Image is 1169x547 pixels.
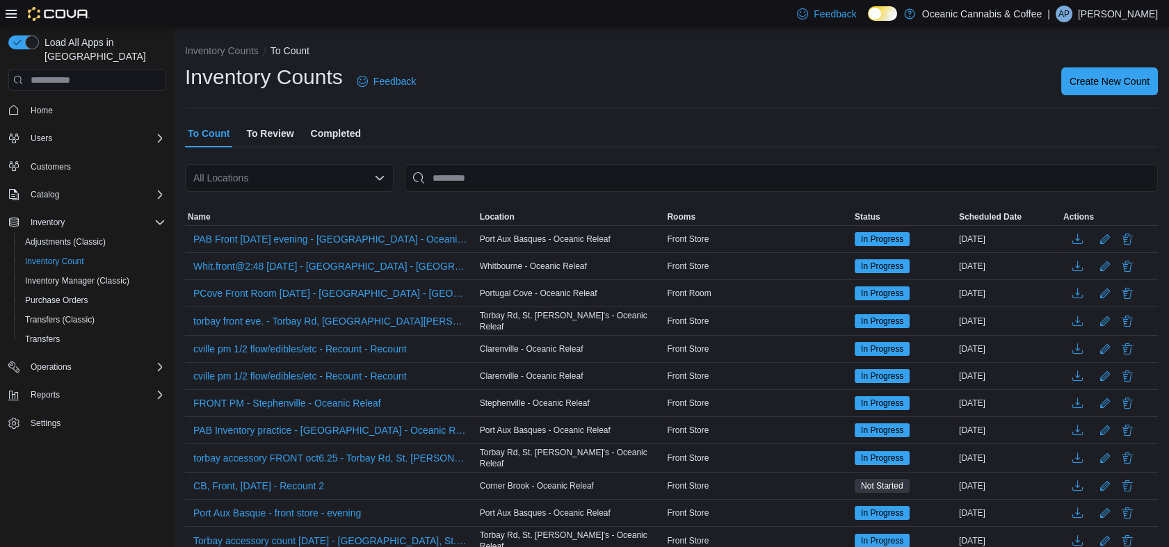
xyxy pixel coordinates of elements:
[351,67,421,95] a: Feedback
[667,211,695,222] span: Rooms
[855,479,910,493] span: Not Started
[188,448,474,468] button: torbay accessory FRONT oct6.25 - Torbay Rd, St. [PERSON_NAME]'s - Oceanic Releaf
[28,7,90,21] img: Cova
[855,232,910,246] span: In Progress
[19,292,94,309] a: Purchase Orders
[185,45,259,56] button: Inventory Counts
[246,120,293,147] span: To Review
[193,506,361,520] span: Port Aux Basque - front store - evening
[19,253,90,270] a: Inventory Count
[664,285,852,302] div: Front Room
[1119,341,1136,357] button: Delete
[664,450,852,466] div: Front Store
[3,213,171,232] button: Inventory
[664,477,852,494] div: Front Store
[193,396,381,410] span: FRONT PM - Stephenville - Oceanic Releaf
[25,236,106,247] span: Adjustments (Classic)
[480,343,583,354] span: Clarenville - Oceanic Releaf
[271,45,309,56] button: To Count
[956,505,1061,521] div: [DATE]
[861,315,903,327] span: In Progress
[664,395,852,411] div: Front Store
[25,414,166,432] span: Settings
[19,311,100,328] a: Transfers (Classic)
[480,310,662,332] span: Torbay Rd, St. [PERSON_NAME]'s - Oceanic Releaf
[868,6,897,21] input: Dark Mode
[855,506,910,520] span: In Progress
[188,120,229,147] span: To Count
[25,386,65,403] button: Reports
[25,214,70,231] button: Inventory
[19,292,166,309] span: Purchase Orders
[480,234,611,245] span: Port Aux Basques - Oceanic Releaf
[1097,283,1113,304] button: Edit count details
[19,272,166,289] span: Inventory Manager (Classic)
[188,283,474,304] button: PCove Front Room [DATE] - [GEOGRAPHIC_DATA] - [GEOGRAPHIC_DATA] Releaf
[1097,420,1113,441] button: Edit count details
[1119,395,1136,411] button: Delete
[311,120,361,147] span: Completed
[25,186,166,203] span: Catalog
[14,252,171,271] button: Inventory Count
[188,393,387,414] button: FRONT PM - Stephenville - Oceanic Releaf
[956,450,1061,466] div: [DATE]
[480,211,515,222] span: Location
[25,386,166,403] span: Reports
[3,413,171,433] button: Settings
[31,418,61,429] span: Settings
[855,286,910,300] span: In Progress
[956,231,1061,247] div: [DATE]
[1047,6,1050,22] p: |
[25,359,77,375] button: Operations
[1119,313,1136,329] button: Delete
[1058,6,1070,22] span: AP
[1078,6,1158,22] p: [PERSON_NAME]
[956,368,1061,384] div: [DATE]
[956,422,1061,439] div: [DATE]
[19,234,166,250] span: Adjustments (Classic)
[664,505,852,521] div: Front Store
[956,395,1061,411] div: [DATE]
[852,209,956,225] button: Status
[956,209,1061,225] button: Scheduled Date
[1119,368,1136,384] button: Delete
[25,334,60,345] span: Transfers
[480,480,594,491] span: Corner Brook - Oceanic Releaf
[31,389,60,400] span: Reports
[188,475,330,496] button: CB, Front, [DATE] - Recount 2
[3,129,171,148] button: Users
[3,185,171,204] button: Catalog
[14,329,171,349] button: Transfers
[188,256,474,277] button: Whit.front@2:48 [DATE] - [GEOGRAPHIC_DATA] - [GEOGRAPHIC_DATA] Releaf
[855,259,910,273] span: In Progress
[31,133,52,144] span: Users
[25,101,166,118] span: Home
[956,313,1061,329] div: [DATE]
[1097,448,1113,468] button: Edit count details
[861,397,903,409] span: In Progress
[1063,211,1094,222] span: Actions
[861,452,903,464] span: In Progress
[1097,366,1113,386] button: Edit count details
[31,161,71,172] span: Customers
[19,272,135,289] a: Inventory Manager (Classic)
[1070,74,1150,88] span: Create New Count
[1119,505,1136,521] button: Delete
[664,209,852,225] button: Rooms
[664,422,852,439] div: Front Store
[861,534,903,547] span: In Progress
[480,261,587,272] span: Whitbourne - Oceanic Releaf
[3,99,171,120] button: Home
[855,314,910,328] span: In Progress
[861,370,903,382] span: In Progress
[861,343,903,355] span: In Progress
[480,370,583,382] span: Clarenville - Oceanic Releaf
[31,217,65,228] span: Inventory
[861,260,903,272] span: In Progress
[855,423,910,437] span: In Progress
[19,311,166,328] span: Transfers (Classic)
[185,63,343,91] h1: Inventory Counts
[188,311,474,332] button: torbay front eve. - Torbay Rd, [GEOGRAPHIC_DATA][PERSON_NAME] - Oceanic Releaf
[855,369,910,383] span: In Progress
[664,258,852,275] div: Front Store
